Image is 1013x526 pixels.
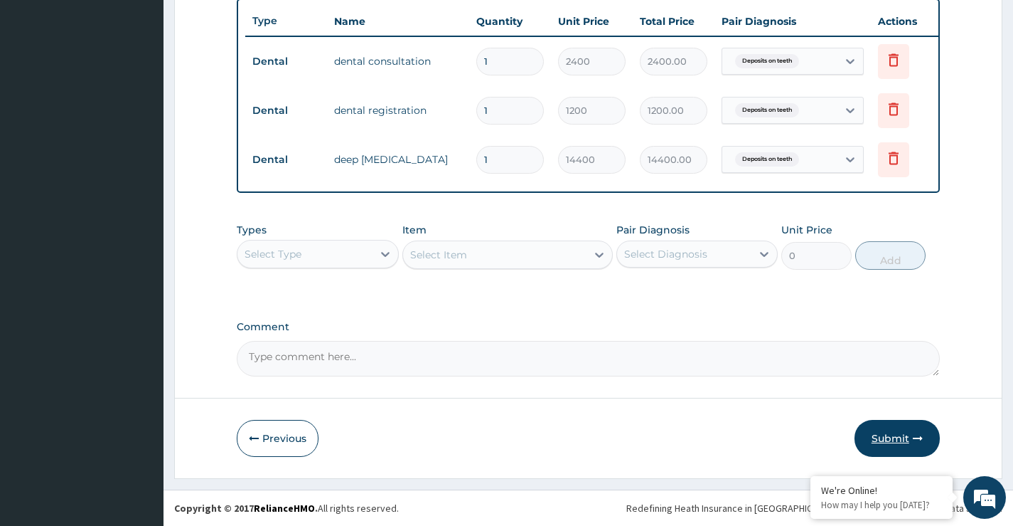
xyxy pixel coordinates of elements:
[245,48,327,75] td: Dental
[7,364,271,414] textarea: Type your message and hit 'Enter'
[551,7,633,36] th: Unit Price
[237,321,940,333] label: Comment
[237,420,318,457] button: Previous
[82,167,196,310] span: We're online!
[854,420,940,457] button: Submit
[626,501,1002,515] div: Redefining Heath Insurance in [GEOGRAPHIC_DATA] using Telemedicine and Data Science!
[327,145,469,174] td: deep [MEDICAL_DATA]
[245,147,327,173] td: Dental
[237,224,267,236] label: Types
[327,7,469,36] th: Name
[871,7,942,36] th: Actions
[402,223,427,237] label: Item
[26,71,58,107] img: d_794563401_company_1708531726252_794563401
[714,7,871,36] th: Pair Diagnosis
[233,7,267,41] div: Minimize live chat window
[624,247,707,261] div: Select Diagnosis
[616,223,690,237] label: Pair Diagnosis
[735,152,799,167] span: Deposits on teeth
[245,98,327,124] td: Dental
[245,8,327,34] th: Type
[735,54,799,68] span: Deposits on teeth
[633,7,714,36] th: Total Price
[254,502,315,515] a: RelianceHMO
[469,7,551,36] th: Quantity
[781,223,832,237] label: Unit Price
[164,490,1013,526] footer: All rights reserved.
[327,47,469,75] td: dental consultation
[735,103,799,117] span: Deposits on teeth
[174,502,318,515] strong: Copyright © 2017 .
[327,96,469,125] td: dental registration
[74,80,239,98] div: Chat with us now
[245,247,301,261] div: Select Type
[821,484,942,497] div: We're Online!
[821,499,942,511] p: How may I help you today?
[855,241,926,270] button: Add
